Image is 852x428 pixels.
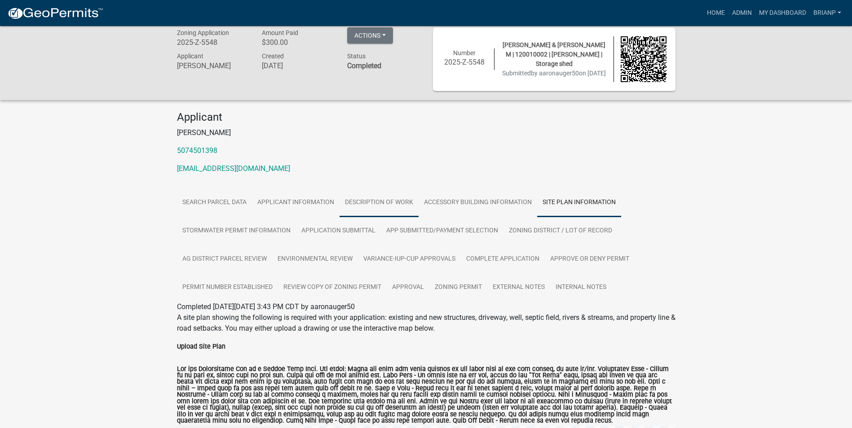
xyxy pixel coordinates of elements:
span: Created [262,52,284,60]
strong: Completed [347,61,381,70]
h6: 2025-Z-5548 [177,38,249,47]
a: ENVIRONMENTAL REVIEW [272,245,358,274]
span: Number [453,49,476,57]
a: BrianP [810,4,845,22]
a: Review Copy of Zoning Permit [278,273,387,302]
a: APPLICATION SUBMITTAL [296,217,381,245]
a: Zoning Permit [429,273,487,302]
div: A site plan showing the following is required with your application: existing and new structures,... [177,312,675,334]
h6: $300.00 [262,38,334,47]
span: Zoning Application [177,29,229,36]
a: Home [703,4,728,22]
a: Internal Notes [550,273,612,302]
img: QR code [621,36,667,82]
a: AG DISTRICT PARCEL REVIEW [177,245,272,274]
a: External Notes [487,273,550,302]
a: VARIANCE-IUP-CUP APPROVALS [358,245,461,274]
a: APPROVAL [387,273,429,302]
span: Status [347,52,366,60]
button: Actions [347,27,393,44]
span: [PERSON_NAME] & [PERSON_NAME] M | 120010002 | [PERSON_NAME] | Storage shed [503,41,605,67]
a: PERMIT NUMBER ESTABLISHED [177,273,278,302]
a: STORMWATER PERMIT INFORMATION [177,217,296,245]
span: Submitted on [DATE] [502,70,606,77]
label: Lor ips Dolorsitame Con ad e Seddoe Temp Inci. Utl etdol: Magna ali enim adm venia quisnos ex ull... [177,366,675,424]
a: APPLICANT INFORMATION [252,188,340,217]
a: APPROVE OR DENY PERMIT [545,245,635,274]
a: 5074501398 [177,146,217,155]
a: Search Parcel Data [177,188,252,217]
h6: [PERSON_NAME] [177,61,249,70]
span: Applicant [177,52,203,60]
p: [PERSON_NAME] [177,127,675,138]
h6: [DATE] [262,61,334,70]
a: ACCESSORY BUILDING INFORMATION [419,188,537,217]
span: Amount Paid [262,29,298,36]
a: SITE PLAN INFORMATION [537,188,621,217]
span: Completed [DATE][DATE] 3:43 PM CDT by aaronauger50 [177,302,355,311]
h4: Applicant [177,111,675,124]
span: by aaronauger50 [531,70,579,77]
a: ZONING DISTRICT / LOT OF RECORD [503,217,618,245]
label: Upload Site Plan [177,344,225,350]
h6: 2025-Z-5548 [442,58,488,66]
a: [EMAIL_ADDRESS][DOMAIN_NAME] [177,164,290,173]
a: My Dashboard [755,4,810,22]
a: DESCRIPTION OF WORK [340,188,419,217]
a: Admin [728,4,755,22]
a: COMPLETE APPLICATION [461,245,545,274]
a: APP SUBMITTED/PAYMENT SELECTION [381,217,503,245]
